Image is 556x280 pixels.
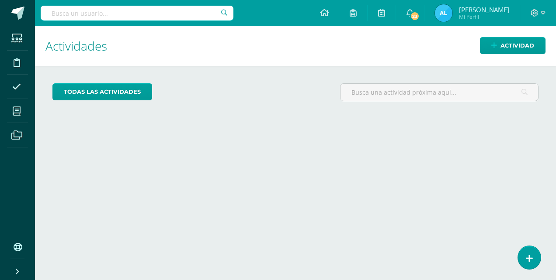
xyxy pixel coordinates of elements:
span: [PERSON_NAME] [459,5,509,14]
span: Actividad [500,38,534,54]
img: e80d1606b567dfa722bc6faa0bb51974.png [435,4,452,22]
input: Busca una actividad próxima aquí... [341,84,538,101]
a: Actividad [480,37,546,54]
span: 23 [410,11,420,21]
h1: Actividades [45,26,546,66]
input: Busca un usuario... [41,6,233,20]
span: Mi Perfil [459,13,509,20]
a: todas las Actividades [52,83,152,100]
